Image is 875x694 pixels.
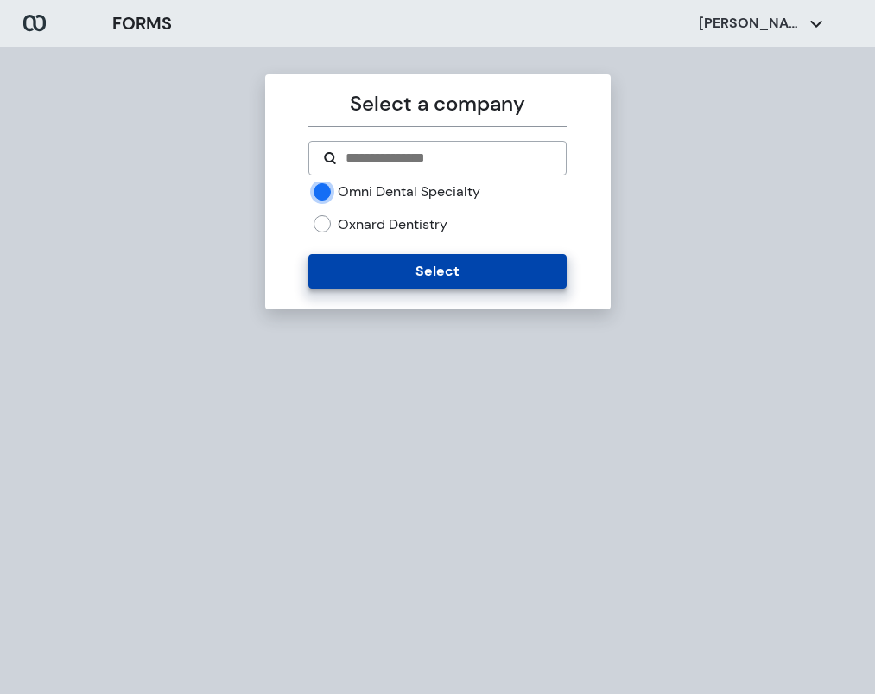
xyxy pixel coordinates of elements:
label: Oxnard Dentistry [338,215,447,234]
input: Search [344,148,552,169]
label: Omni Dental Specialty [338,182,480,201]
p: [PERSON_NAME] [699,14,802,33]
h3: FORMS [112,10,172,36]
button: Select [308,254,567,289]
p: Select a company [308,88,567,119]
